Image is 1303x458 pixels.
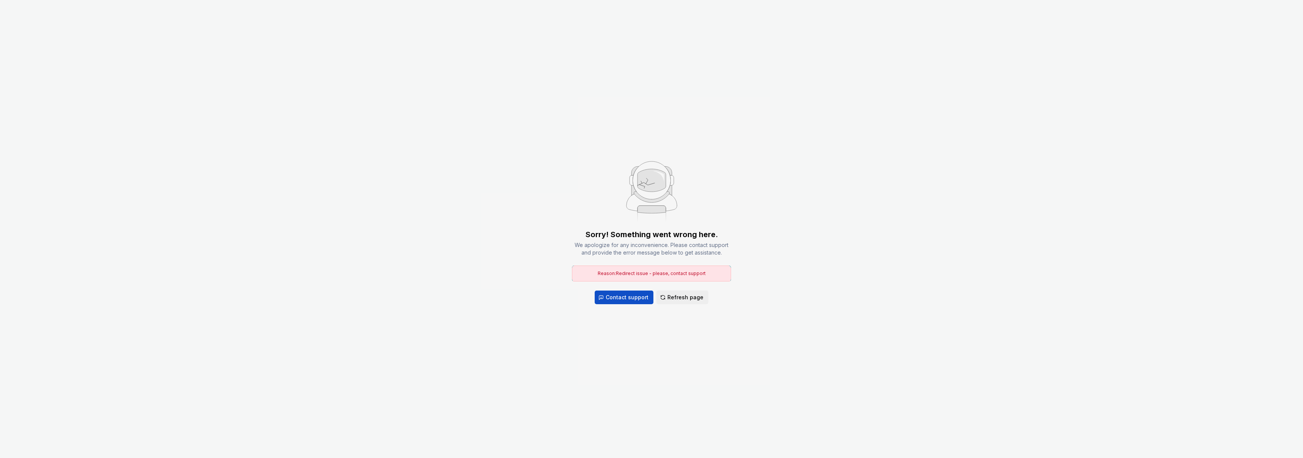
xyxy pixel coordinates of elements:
[598,270,706,276] span: Reason: Redirect issue - please, contact support
[667,294,703,301] span: Refresh page
[572,241,731,256] div: We apologize for any inconvenience. Please contact support and provide the error message below to...
[595,291,653,304] button: Contact support
[586,229,718,240] div: Sorry! Something went wrong here.
[656,291,708,304] button: Refresh page
[606,294,648,301] span: Contact support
